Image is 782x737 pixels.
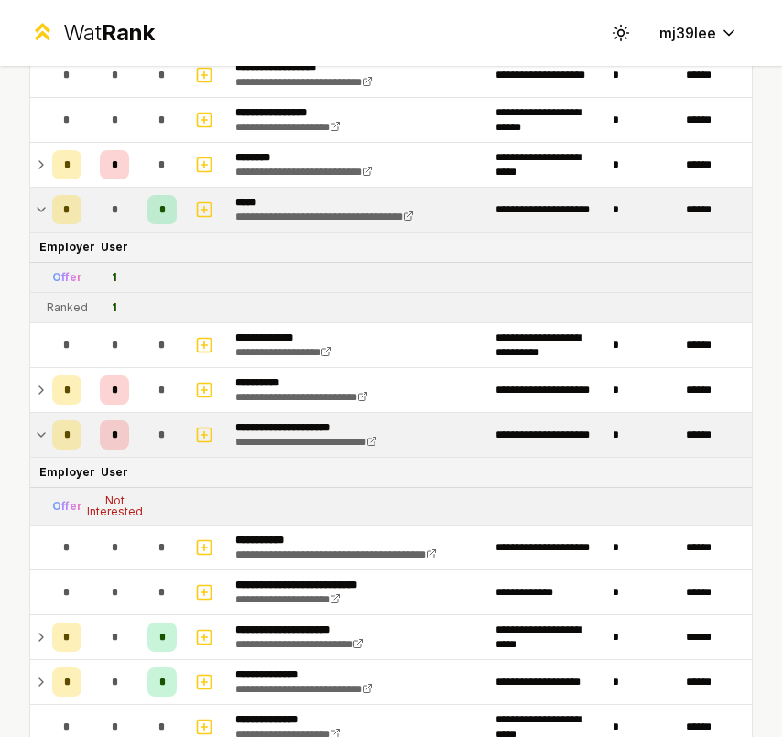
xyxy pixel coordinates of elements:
[47,300,88,315] div: Ranked
[87,495,143,517] div: Not Interested
[659,22,716,44] span: mj39lee
[102,19,155,46] span: Rank
[112,300,117,315] div: 1
[52,499,82,514] div: Offer
[29,18,155,48] a: WatRank
[89,233,140,262] td: User
[45,233,89,262] td: Employer
[112,270,117,285] div: 1
[45,458,89,487] td: Employer
[52,270,82,285] div: Offer
[645,16,753,49] button: mj39lee
[63,18,155,48] div: Wat
[89,458,140,487] td: User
